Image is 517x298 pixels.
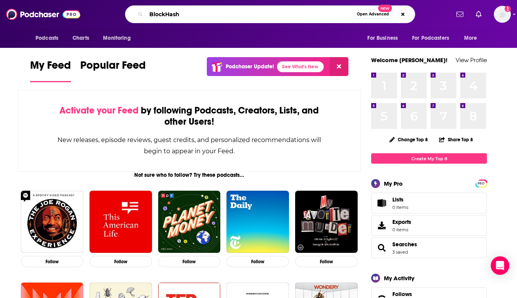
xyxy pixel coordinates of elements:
[407,31,460,46] button: open menu
[384,274,414,282] div: My Activity
[295,191,358,253] img: My Favorite Murder with Karen Kilgariff and Georgia Hardstark
[362,31,407,46] button: open menu
[57,105,322,127] div: by following Podcasts, Creators, Lists, and other Users!
[476,180,486,186] a: PRO
[374,220,389,231] span: Exports
[476,181,486,186] span: PRO
[103,33,130,44] span: Monitoring
[367,33,398,44] span: For Business
[374,198,389,208] span: Lists
[384,180,403,187] div: My Pro
[505,6,511,12] svg: Add a profile image
[494,6,511,23] button: Show profile menu
[90,191,152,253] img: This American Life
[374,242,389,253] a: Searches
[18,172,361,178] div: Not sure who to follow? Try these podcasts...
[277,61,324,72] a: See What's New
[90,256,152,267] button: Follow
[473,8,485,21] a: Show notifications dropdown
[385,135,433,144] button: Change Top 8
[146,8,353,20] input: Search podcasts, credits, & more...
[412,33,449,44] span: For Podcasters
[295,256,358,267] button: Follow
[491,256,509,275] div: Open Intercom Messenger
[73,33,89,44] span: Charts
[125,5,415,23] div: Search podcasts, credits, & more...
[392,218,411,225] span: Exports
[57,134,322,157] div: New releases, episode reviews, guest credits, and personalized recommendations will begin to appe...
[371,215,487,236] a: Exports
[353,10,392,19] button: Open AdvancedNew
[392,291,412,298] span: Follows
[371,56,448,64] a: Welcome [PERSON_NAME]!
[30,31,68,46] button: open menu
[378,5,392,12] span: New
[392,241,417,248] a: Searches
[226,256,289,267] button: Follow
[371,153,487,164] a: Create My Top 8
[158,256,221,267] button: Follow
[158,191,221,253] img: Planet Money
[392,205,408,210] span: 0 items
[21,256,83,267] button: Follow
[226,63,274,70] p: Podchaser Update!
[98,31,140,46] button: open menu
[459,31,487,46] button: open menu
[59,105,139,116] span: Activate your Feed
[371,237,487,258] span: Searches
[80,59,146,82] a: Popular Feed
[357,12,389,16] span: Open Advanced
[35,33,58,44] span: Podcasts
[21,191,83,253] img: The Joe Rogan Experience
[80,59,146,76] span: Popular Feed
[494,6,511,23] img: User Profile
[30,59,71,76] span: My Feed
[392,227,411,232] span: 0 items
[392,196,408,203] span: Lists
[371,193,487,213] a: Lists
[68,31,94,46] a: Charts
[226,191,289,253] img: The Daily
[392,249,408,255] a: 3 saved
[439,132,473,147] button: Share Top 8
[456,56,487,64] a: View Profile
[464,33,477,44] span: More
[392,291,463,298] a: Follows
[30,59,71,82] a: My Feed
[6,7,80,22] img: Podchaser - Follow, Share and Rate Podcasts
[392,196,404,203] span: Lists
[453,8,466,21] a: Show notifications dropdown
[494,6,511,23] span: Logged in as HughE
